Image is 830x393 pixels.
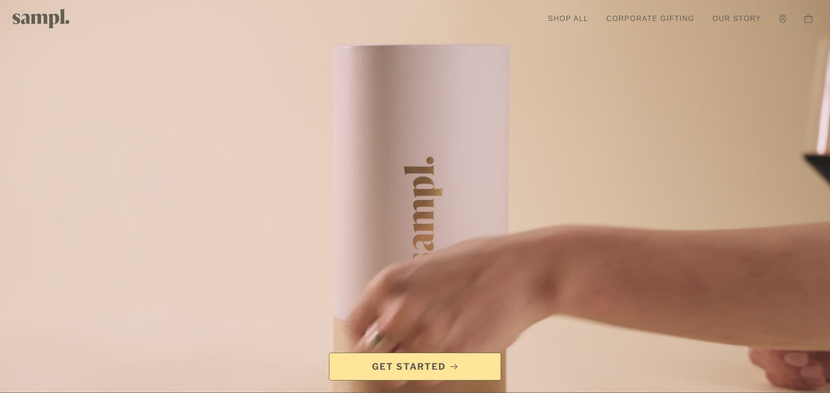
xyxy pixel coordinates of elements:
a: Shop All [544,9,593,29]
a: Our Story [708,9,766,29]
a: Corporate Gifting [602,9,699,29]
span: Get Started [372,360,446,373]
img: Sampl logo [13,9,70,28]
a: Get Started [329,353,501,380]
